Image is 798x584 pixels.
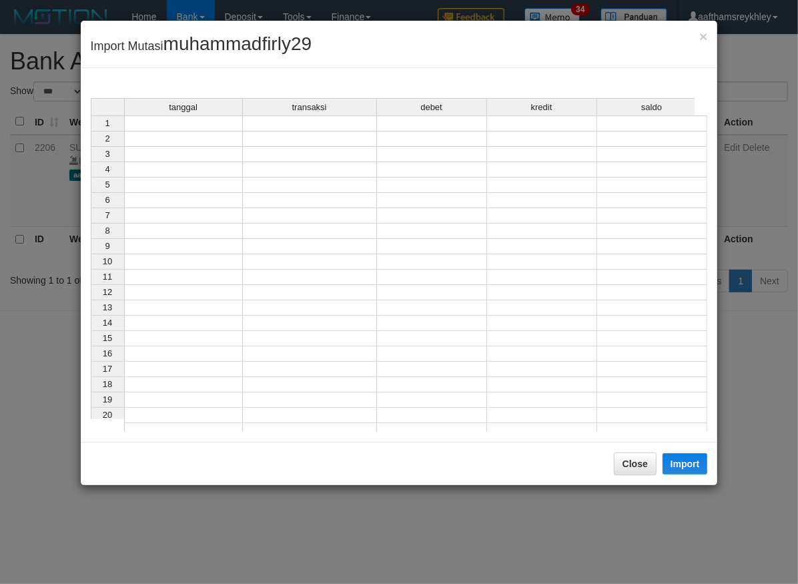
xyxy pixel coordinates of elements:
[105,210,109,220] span: 7
[420,103,442,112] span: debet
[103,302,112,312] span: 13
[163,33,312,54] span: muhammadfirly29
[663,453,708,475] button: Import
[103,256,112,266] span: 10
[105,241,109,251] span: 9
[103,348,112,358] span: 16
[699,29,707,43] button: Close
[91,39,312,53] span: Import Mutasi
[105,118,109,128] span: 1
[614,453,657,475] button: Close
[531,103,552,112] span: kredit
[91,98,124,115] th: Select whole grid
[105,195,109,205] span: 6
[105,133,109,143] span: 2
[103,272,112,282] span: 11
[641,103,662,112] span: saldo
[105,164,109,174] span: 4
[103,333,112,343] span: 15
[103,318,112,328] span: 14
[105,149,109,159] span: 3
[105,226,109,236] span: 8
[292,103,327,112] span: transaksi
[103,410,112,420] span: 20
[103,287,112,297] span: 12
[105,180,109,190] span: 5
[103,364,112,374] span: 17
[103,394,112,404] span: 19
[699,29,707,44] span: ×
[169,103,197,112] span: tanggal
[103,379,112,389] span: 18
